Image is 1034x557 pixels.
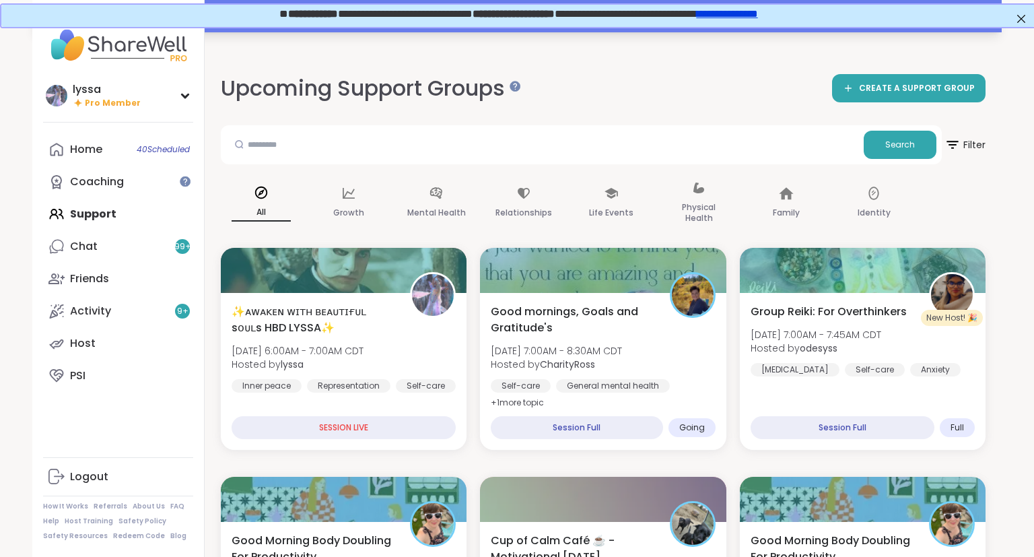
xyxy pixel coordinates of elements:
[412,503,454,545] img: Adrienne_QueenOfTheDawn
[669,199,728,226] p: Physical Health
[70,469,108,484] div: Logout
[70,174,124,189] div: Coaching
[672,503,714,545] img: Amie89
[495,205,552,221] p: Relationships
[281,358,304,371] b: lyssa
[491,379,551,393] div: Self-care
[679,422,705,433] span: Going
[232,304,395,336] span: ✨ᴀᴡᴀᴋᴇɴ ᴡɪᴛʜ ʙᴇᴀᴜᴛɪғᴜʟ sᴏᴜʟs HBD LYSSA✨
[307,379,390,393] div: Representation
[170,502,184,511] a: FAQ
[407,205,466,221] p: Mental Health
[540,358,595,371] b: CharityRoss
[43,461,193,493] a: Logout
[43,230,193,263] a: Chat99+
[43,295,193,327] a: Activity9+
[43,263,193,295] a: Friends
[751,363,839,376] div: [MEDICAL_DATA]
[170,531,186,541] a: Blog
[43,517,59,526] a: Help
[43,360,193,392] a: PSI
[751,341,881,355] span: Hosted by
[232,416,456,439] div: SESSION LIVE
[137,144,190,155] span: 40 Scheduled
[70,239,98,254] div: Chat
[221,73,516,104] h2: Upcoming Support Groups
[491,358,622,371] span: Hosted by
[70,336,96,351] div: Host
[921,310,983,326] div: New Host! 🎉
[510,81,520,92] iframe: Spotlight
[491,304,654,336] span: Good mornings, Goals and Gratitude's
[232,204,291,222] p: All
[864,131,936,159] button: Search
[556,379,670,393] div: General mental health
[396,379,456,393] div: Self-care
[491,344,622,358] span: [DATE] 7:00AM - 8:30AM CDT
[180,176,191,187] iframe: Spotlight
[910,363,961,376] div: Anxiety
[94,502,127,511] a: Referrals
[70,142,102,157] div: Home
[944,125,986,164] button: Filter
[832,74,986,102] a: CREATE A SUPPORT GROUP
[70,271,109,286] div: Friends
[133,502,165,511] a: About Us
[43,502,88,511] a: How It Works
[118,517,166,526] a: Safety Policy
[232,344,364,358] span: [DATE] 6:00AM - 7:00AM CDT
[751,328,881,341] span: [DATE] 7:00AM - 7:45AM CDT
[65,517,113,526] a: Host Training
[174,241,191,253] span: 99 +
[944,129,986,161] span: Filter
[70,368,85,383] div: PSI
[951,422,964,433] span: Full
[113,531,165,541] a: Redeem Code
[885,139,915,151] span: Search
[232,379,302,393] div: Inner peace
[931,503,973,545] img: Adrienne_QueenOfTheDawn
[73,82,141,97] div: lyssa
[85,98,141,109] span: Pro Member
[491,416,662,439] div: Session Full
[751,304,907,320] span: Group Reiki: For Overthinkers
[751,416,934,439] div: Session Full
[43,327,193,360] a: Host
[232,358,364,371] span: Hosted by
[858,205,891,221] p: Identity
[672,274,714,316] img: CharityRoss
[412,274,454,316] img: lyssa
[43,166,193,198] a: Coaching
[800,341,837,355] b: odesyss
[333,205,364,221] p: Growth
[845,363,905,376] div: Self-care
[43,531,108,541] a: Safety Resources
[70,304,111,319] div: Activity
[177,306,188,317] span: 9 +
[43,22,193,69] img: ShareWell Nav Logo
[46,85,67,106] img: lyssa
[931,274,973,316] img: odesyss
[773,205,800,221] p: Family
[859,83,975,94] span: CREATE A SUPPORT GROUP
[43,133,193,166] a: Home40Scheduled
[589,205,633,221] p: Life Events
